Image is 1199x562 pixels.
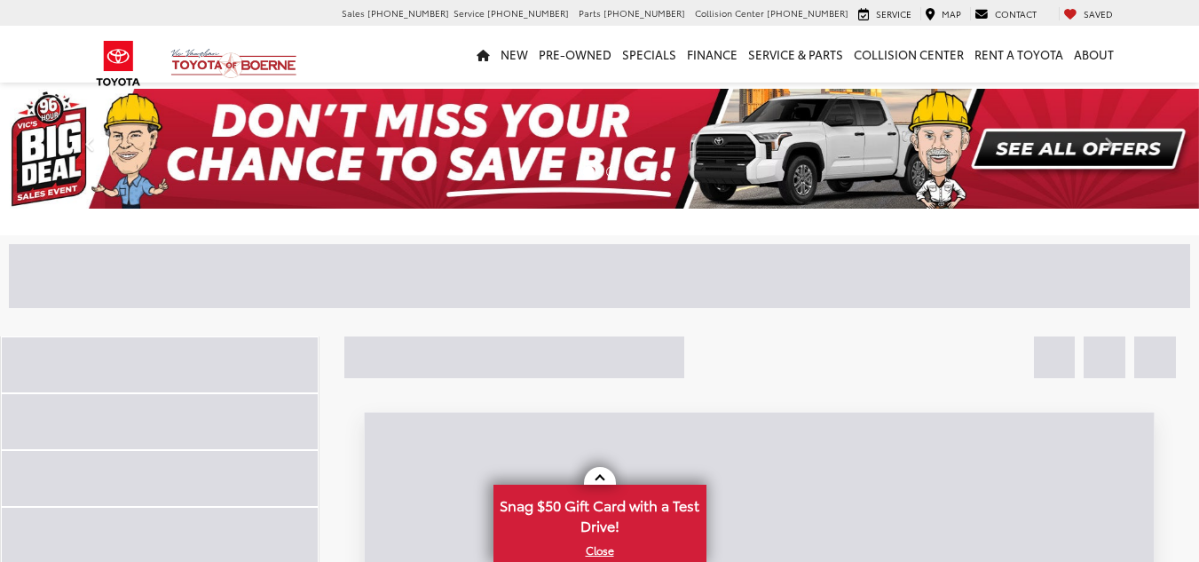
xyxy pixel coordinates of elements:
span: [PHONE_NUMBER] [367,6,449,20]
span: Service [876,7,911,20]
span: Contact [995,7,1037,20]
a: Map [920,7,966,21]
span: Collision Center [695,6,764,20]
img: Vic Vaughan Toyota of Boerne [170,48,297,79]
span: [PHONE_NUMBER] [603,6,685,20]
img: Toyota [85,35,152,92]
a: Contact [970,7,1041,21]
a: About [1069,26,1119,83]
span: [PHONE_NUMBER] [487,6,569,20]
a: Pre-Owned [533,26,617,83]
a: New [495,26,533,83]
a: Service & Parts: Opens in a new tab [743,26,848,83]
a: Collision Center [848,26,969,83]
a: Service [854,7,916,21]
span: Parts [579,6,601,20]
span: Snag $50 Gift Card with a Test Drive! [495,487,705,541]
a: My Saved Vehicles [1059,7,1117,21]
span: Service [454,6,485,20]
span: Sales [342,6,365,20]
a: Finance [682,26,743,83]
a: Rent a Toyota [969,26,1069,83]
span: [PHONE_NUMBER] [767,6,848,20]
a: Home [471,26,495,83]
span: Map [942,7,961,20]
span: Saved [1084,7,1113,20]
a: Specials [617,26,682,83]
